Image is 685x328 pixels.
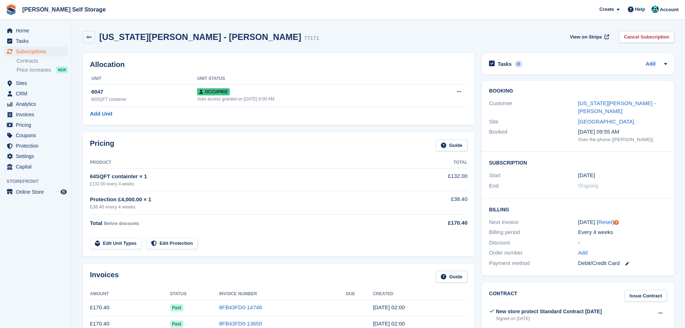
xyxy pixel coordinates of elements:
div: Site [489,118,578,126]
div: 77171 [304,34,319,42]
span: Protection [16,141,59,151]
a: Edit Unit Types [90,238,142,250]
time: 2025-03-18 01:00:00 UTC [578,171,595,180]
div: [DATE] 09:55 AM [578,128,667,136]
a: menu [4,130,68,140]
div: Over the phone ([PERSON_NAME]) [578,136,667,143]
div: 0 [515,61,523,67]
span: Occupied [197,88,229,95]
div: 6047 [91,88,197,96]
a: menu [4,99,68,109]
span: Account [660,6,679,13]
a: menu [4,78,68,88]
div: - [578,239,667,247]
span: Help [635,6,645,13]
h2: Booking [489,88,667,94]
span: CRM [16,89,59,99]
div: [DATE] ( ) [578,218,667,226]
a: 8FB43FD0-13650 [219,320,262,327]
h2: Allocation [90,60,467,69]
span: Total [90,220,102,226]
span: Invoices [16,109,59,120]
th: Invoice Number [219,288,346,300]
div: £38.40 every 4 weeks [90,203,410,211]
h2: Billing [489,206,667,213]
a: menu [4,89,68,99]
div: Next invoice [489,218,578,226]
th: Product [90,157,410,169]
span: Coupons [16,130,59,140]
h2: Subscription [489,159,667,166]
a: View on Stripe [567,31,611,43]
a: Preview store [59,188,68,196]
a: menu [4,36,68,46]
div: Auto access granted on [DATE] 6:00 AM [197,96,423,102]
div: Order number [489,249,578,257]
a: Add [646,60,656,68]
a: menu [4,46,68,57]
div: Tooltip anchor [613,219,620,226]
span: Sites [16,78,59,88]
h2: Tasks [498,61,512,67]
h2: Contract [489,290,517,302]
div: £170.40 [410,219,467,227]
a: [PERSON_NAME] Self Storage [19,4,109,15]
div: Debit/Credit Card [578,259,667,268]
time: 2025-08-05 01:00:36 UTC [373,320,405,327]
a: Price increases NEW [17,66,68,74]
div: 64SQFT containter × 1 [90,172,410,181]
a: menu [4,26,68,36]
a: Edit Protection [146,238,198,250]
span: Analytics [16,99,59,109]
div: Start [489,171,578,180]
span: Settings [16,151,59,161]
span: Ongoing [578,183,599,189]
th: Due [346,288,373,300]
div: Billing period [489,228,578,237]
a: menu [4,151,68,161]
img: stora-icon-8386f47178a22dfd0bd8f6a31ec36ba5ce8667c1dd55bd0f319d3a0aa187defe.svg [6,4,17,15]
a: menu [4,120,68,130]
span: Price increases [17,67,51,73]
a: menu [4,187,68,197]
span: Tasks [16,36,59,46]
div: NEW [56,66,68,73]
span: Storefront [6,178,72,185]
a: Issue Contract [625,290,667,302]
div: Protection £4,000.00 × 1 [90,196,410,204]
th: Amount [90,288,170,300]
div: Signed on [DATE] [496,315,602,322]
div: End [489,182,578,190]
div: New store protect Standard Contract [DATE] [496,308,602,315]
a: 8FB43FD0-14748 [219,304,262,310]
span: Online Store [16,187,59,197]
div: £132.00 every 4 weeks [90,181,410,187]
span: Before discounts [104,221,139,226]
h2: Invoices [90,271,119,283]
a: Reset [598,219,612,225]
h2: [US_STATE][PERSON_NAME] - [PERSON_NAME] [99,32,301,42]
a: [US_STATE][PERSON_NAME] - [PERSON_NAME] [578,100,656,114]
a: Cancel Subscription [619,31,674,43]
a: [GEOGRAPHIC_DATA] [578,118,634,125]
a: Add [578,249,588,257]
span: Paid [170,320,183,328]
a: Guide [436,271,467,283]
span: Create [599,6,614,13]
span: Capital [16,162,59,172]
th: Created [373,288,467,300]
div: Customer [489,99,578,116]
span: Pricing [16,120,59,130]
div: Booked [489,128,578,143]
a: menu [4,109,68,120]
td: £132.00 [410,168,467,191]
td: £170.40 [90,300,170,316]
a: menu [4,141,68,151]
div: Discount [489,239,578,247]
th: Unit [90,73,197,85]
img: Jenna Kennedy [652,6,659,13]
time: 2025-09-02 01:00:11 UTC [373,304,405,310]
td: £38.40 [410,191,467,215]
span: View on Stripe [570,33,602,41]
span: Home [16,26,59,36]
